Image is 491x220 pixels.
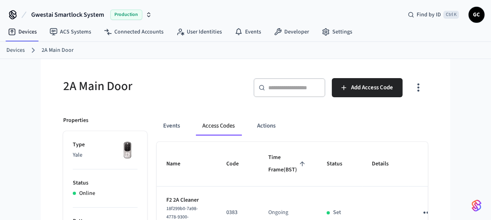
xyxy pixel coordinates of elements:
[315,25,359,39] a: Settings
[43,25,98,39] a: ACS Systems
[327,158,353,170] span: Status
[351,82,393,93] span: Add Access Code
[196,116,241,136] button: Access Codes
[469,8,484,22] span: GC
[79,189,95,198] p: Online
[267,25,315,39] a: Developer
[469,7,485,23] button: GC
[268,151,307,177] span: Time Frame(BST)
[332,78,403,97] button: Add Access Code
[166,158,191,170] span: Name
[401,8,465,22] div: Find by IDCtrl K
[98,25,170,39] a: Connected Accounts
[31,10,104,20] span: Gwestai Smartlock System
[251,116,282,136] button: Actions
[170,25,228,39] a: User Identities
[417,11,441,19] span: Find by ID
[42,46,74,55] a: 2A Main Door
[110,10,142,20] span: Production
[157,116,186,136] button: Events
[333,208,341,217] p: Set
[157,116,428,136] div: ant example
[73,141,138,149] p: Type
[226,208,249,217] p: 0383
[63,78,241,94] h5: 2A Main Door
[73,179,138,187] p: Status
[166,196,207,204] p: F2 2A Cleaner
[118,141,138,161] img: Yale Assure Touchscreen Wifi Smart Lock, Satin Nickel, Front
[63,116,88,125] p: Properties
[443,11,459,19] span: Ctrl K
[2,25,43,39] a: Devices
[226,158,249,170] span: Code
[6,46,25,55] a: Devices
[73,151,138,159] p: Yale
[472,199,481,212] img: SeamLogoGradient.69752ec5.svg
[372,158,399,170] span: Details
[228,25,267,39] a: Events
